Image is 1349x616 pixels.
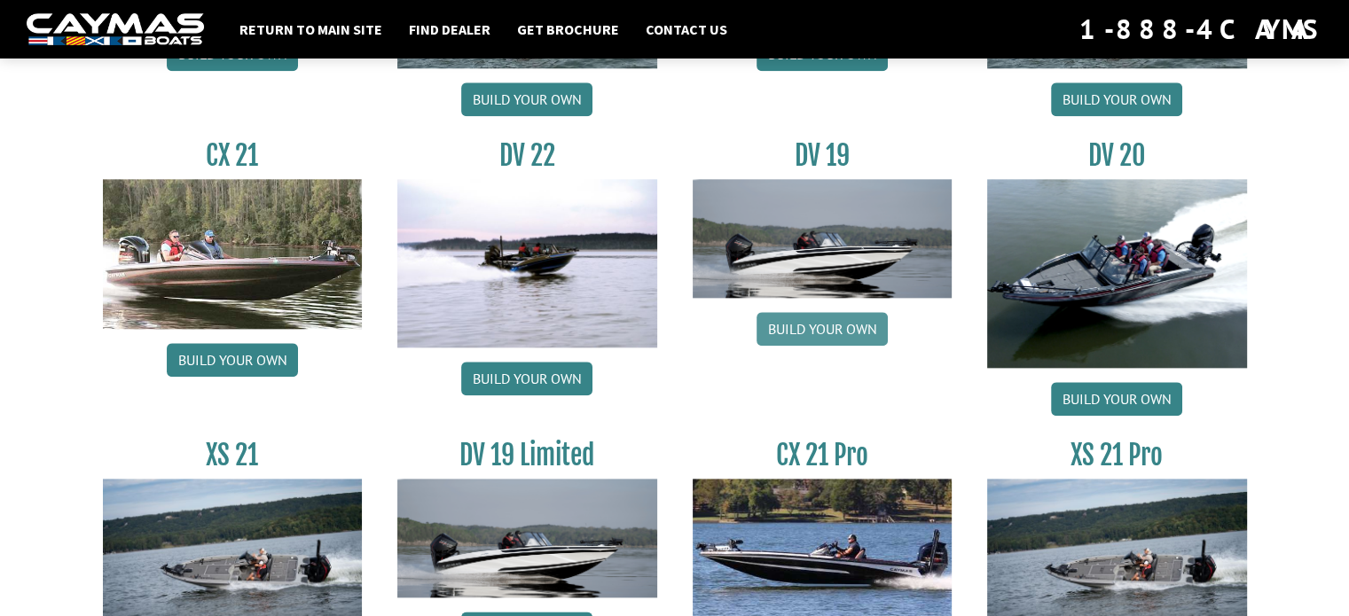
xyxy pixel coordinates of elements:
h3: DV 19 Limited [397,439,657,472]
a: Get Brochure [508,18,628,41]
a: Find Dealer [400,18,499,41]
div: 1-888-4CAYMAS [1079,10,1322,49]
a: Build your own [1051,382,1182,416]
a: Return to main site [231,18,391,41]
h3: CX 21 Pro [693,439,953,472]
a: Build your own [1051,82,1182,116]
a: Contact Us [637,18,736,41]
h3: DV 20 [987,139,1247,172]
a: Build your own [461,82,592,116]
h3: XS 21 Pro [987,439,1247,472]
h3: XS 21 [103,439,363,472]
h3: DV 19 [693,139,953,172]
img: CX21_thumb.jpg [103,179,363,328]
h3: CX 21 [103,139,363,172]
img: dv-19-ban_from_website_for_caymas_connect.png [693,179,953,298]
a: Build your own [167,343,298,377]
img: DV22_original_motor_cropped_for_caymas_connect.jpg [397,179,657,347]
h3: DV 22 [397,139,657,172]
img: dv-19-ban_from_website_for_caymas_connect.png [397,479,657,597]
a: Build your own [757,312,888,346]
a: Build your own [461,362,592,395]
img: DV_20_from_website_for_caymas_connect.png [987,179,1247,368]
img: white-logo-c9c8dbefe5ff5ceceb0f0178aa75bf4bb51f6bca0971e226c86eb53dfe498488.png [27,13,204,46]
